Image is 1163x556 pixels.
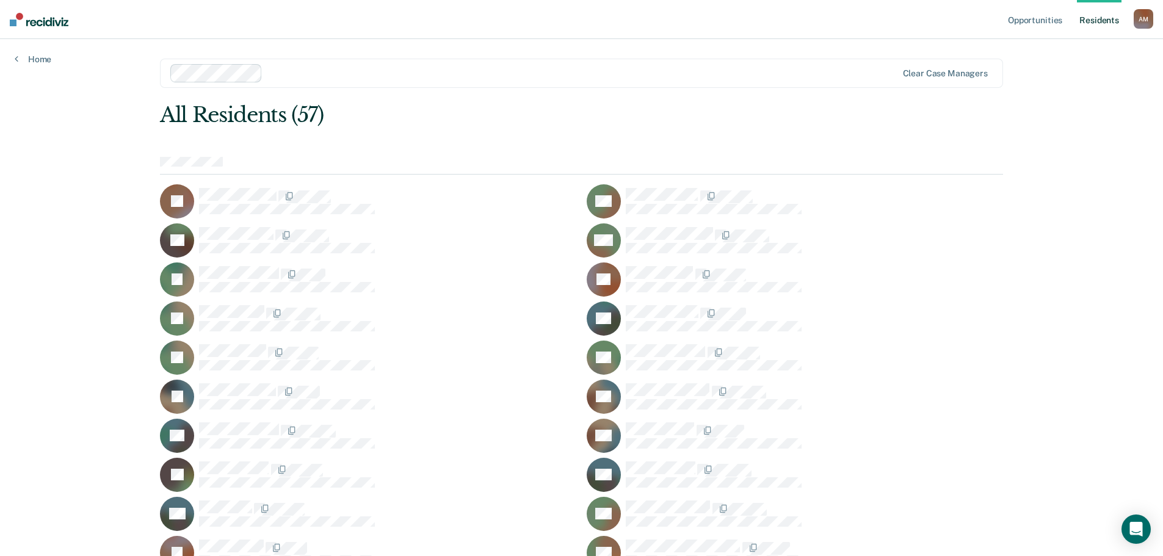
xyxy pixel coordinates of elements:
[10,13,68,26] img: Recidiviz
[1121,514,1151,544] div: Open Intercom Messenger
[1134,9,1153,29] button: AM
[15,54,51,65] a: Home
[1134,9,1153,29] div: A M
[160,103,835,128] div: All Residents (57)
[903,68,988,79] div: Clear case managers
